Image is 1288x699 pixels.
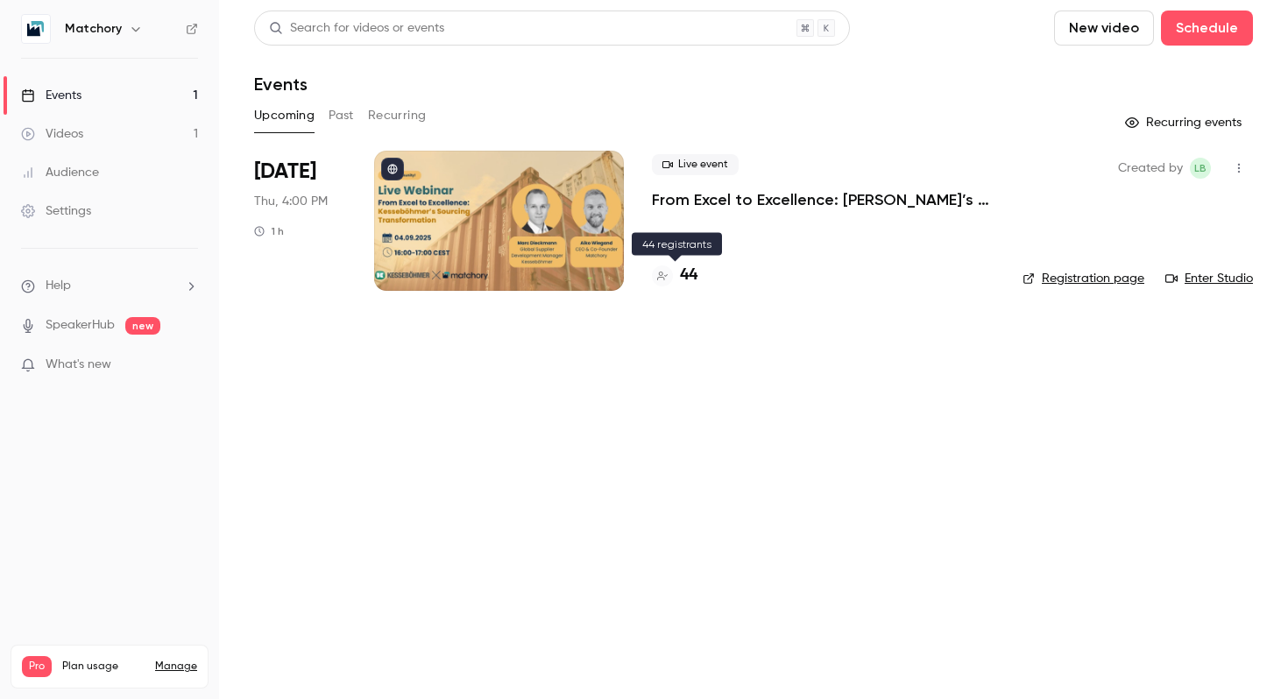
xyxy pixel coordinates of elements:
[1165,270,1253,287] a: Enter Studio
[368,102,427,130] button: Recurring
[46,277,71,295] span: Help
[155,660,197,674] a: Manage
[652,154,739,175] span: Live event
[652,189,994,210] a: From Excel to Excellence: [PERSON_NAME]’s Sourcing Transformation
[46,316,115,335] a: SpeakerHub
[329,102,354,130] button: Past
[254,224,284,238] div: 1 h
[21,202,91,220] div: Settings
[254,158,316,186] span: [DATE]
[680,264,697,287] h4: 44
[269,19,444,38] div: Search for videos or events
[1054,11,1154,46] button: New video
[254,193,328,210] span: Thu, 4:00 PM
[1194,158,1207,179] span: LB
[65,20,122,38] h6: Matchory
[21,125,83,143] div: Videos
[21,277,198,295] li: help-dropdown-opener
[21,87,81,104] div: Events
[46,356,111,374] span: What's new
[62,660,145,674] span: Plan usage
[254,74,308,95] h1: Events
[652,264,697,287] a: 44
[22,656,52,677] span: Pro
[254,151,346,291] div: Sep 4 Thu, 4:00 PM (Europe/Berlin)
[1023,270,1144,287] a: Registration page
[254,102,315,130] button: Upcoming
[125,317,160,335] span: new
[1190,158,1211,179] span: Laura Banciu
[1161,11,1253,46] button: Schedule
[21,164,99,181] div: Audience
[1118,158,1183,179] span: Created by
[1117,109,1253,137] button: Recurring events
[22,15,50,43] img: Matchory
